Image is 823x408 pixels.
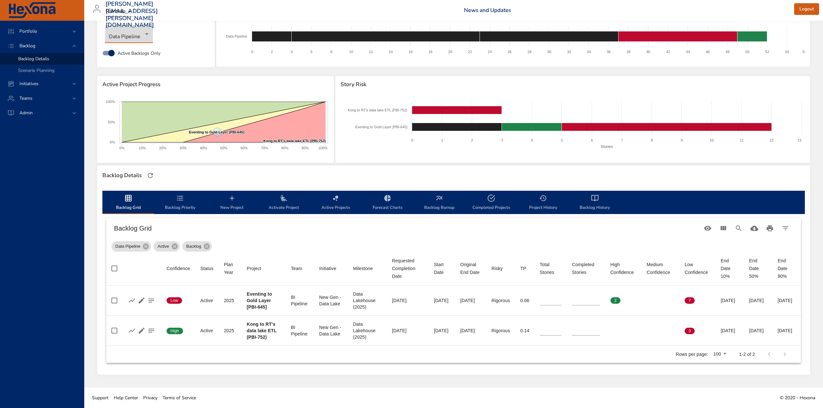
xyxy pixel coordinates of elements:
[746,50,749,54] text: 50
[392,257,423,280] div: Requested Completion Date
[106,218,801,239] div: Table Toolbar
[547,50,551,54] text: 30
[794,3,819,15] button: Logout
[765,50,769,54] text: 52
[778,221,793,236] button: Filter Table
[146,296,156,305] button: Project Notes
[434,261,450,276] span: Start Date
[353,265,373,272] div: Milestone
[353,265,373,272] div: Sort
[780,395,815,401] span: © 2020 - Hexona
[137,326,146,335] button: Edit Project Details
[460,327,481,334] div: [DATE]
[572,261,600,276] div: Completed Stories
[247,265,281,272] span: Project
[119,146,124,150] text: 0%
[531,138,533,142] text: 4
[739,351,755,357] p: 1-2 of 2
[261,146,268,150] text: 70%
[676,351,708,357] p: Rows per page:
[167,265,190,272] span: Confidence
[749,257,767,280] div: End Date 50%
[460,261,481,276] div: Sort
[647,328,657,334] span: 0
[319,265,336,272] div: Sort
[189,130,244,134] text: Eventing to Gold Layer [PBI-645]
[146,326,156,335] button: Project Notes
[464,6,511,14] a: News and Updates
[111,391,141,405] a: Help Center
[492,265,503,272] div: Risky
[803,50,806,54] text: 56
[621,138,623,142] text: 7
[762,221,778,236] button: Print
[488,50,492,54] text: 24
[540,261,562,276] div: Total Stories
[471,138,473,142] text: 2
[434,261,450,276] div: Sort
[18,67,54,74] span: Scenario Planning
[291,324,309,337] div: BI Pipeline
[14,110,38,116] span: Admin
[434,297,450,304] div: [DATE]
[106,6,133,17] div: Raintree
[646,50,650,54] text: 40
[715,221,731,236] button: View Columns
[281,146,288,150] text: 80%
[747,221,762,236] button: Download CSV
[785,50,789,54] text: 54
[111,241,151,252] div: Data Pipeline
[355,125,407,129] text: Eventing to Gold Layer [PBI-645]
[647,261,674,276] div: Medium Confidence
[573,194,617,211] span: Backlog History
[92,395,109,401] span: Support
[163,395,196,401] span: Terms of Service
[291,265,302,272] div: Sort
[349,50,353,54] text: 10
[100,170,144,181] div: Backlog Details
[14,81,44,87] span: Initiatives
[291,294,309,307] div: BI Pipeline
[330,50,332,54] text: 8
[540,261,562,276] div: Sort
[369,50,373,54] text: 12
[607,50,611,54] text: 36
[167,328,183,334] span: High
[14,43,41,49] span: Backlog
[167,298,182,303] span: Low
[706,50,710,54] text: 46
[167,265,190,272] div: Sort
[353,265,381,272] span: Milestone
[139,146,146,150] text: 10%
[434,327,450,334] div: [DATE]
[647,261,674,276] div: Sort
[210,194,254,211] span: New Project
[143,395,157,401] span: Privacy
[319,294,342,307] div: New Gen - Data Lake
[460,261,481,276] div: Original End Date
[200,146,207,150] text: 40%
[318,146,327,150] text: 100%
[247,265,261,272] div: Project
[710,138,713,142] text: 10
[102,81,329,88] span: Active Project Progress
[220,146,227,150] text: 50%
[154,241,180,252] div: Active
[392,327,423,334] div: [DATE]
[799,5,814,13] span: Logout
[106,100,115,104] text: 100%
[291,265,309,272] span: Team
[18,56,49,62] span: Backlog Details
[111,243,144,250] span: Data Pipeline
[224,261,237,276] div: Sort
[114,395,138,401] span: Help Center
[448,50,452,54] text: 20
[224,297,237,304] div: 2025
[392,297,423,304] div: [DATE]
[251,50,253,54] text: 0
[561,138,563,142] text: 5
[118,50,160,57] span: Active Backlogs Only
[106,194,150,211] span: Backlog Grid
